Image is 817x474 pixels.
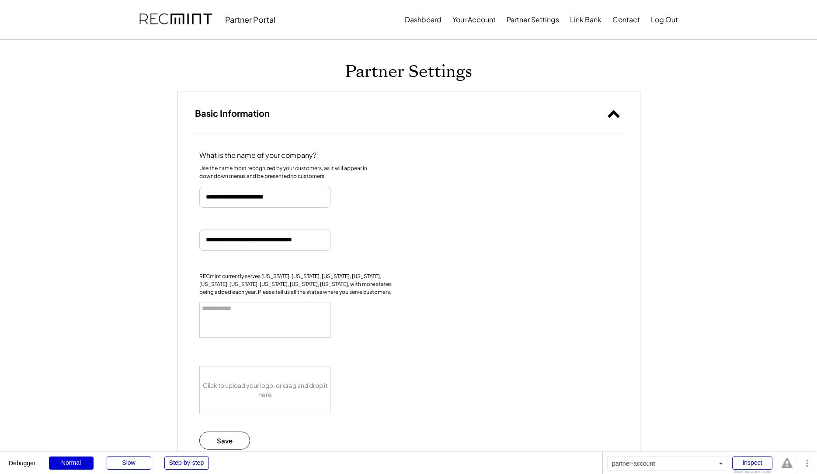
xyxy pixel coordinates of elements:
div: Step-by-step [164,457,209,470]
button: Link Bank [570,11,601,28]
div: Debugger [9,452,36,466]
img: recmint-logotype%403x.png [139,5,212,35]
div: Partner Portal [225,14,275,24]
h1: Partner Settings [345,62,472,82]
div: Click to upload your logo, or drag and drop it here [200,366,331,414]
div: Normal [49,457,94,470]
button: Save [199,432,250,450]
div: Use the name most recognized by your customers, as it will appear in downdown menus and be presen... [199,164,396,180]
h3: Basic Information [195,108,270,119]
button: Dashboard [405,11,442,28]
div: partner-account [607,457,727,471]
div: What is the name of your company? [199,151,316,160]
button: Partner Settings [507,11,559,28]
div: Show responsive boxes [732,470,772,474]
button: Contact [612,11,640,28]
div: RECmint currently serves [US_STATE], [US_STATE], [US_STATE], [US_STATE], [US_STATE], [US_STATE], ... [199,272,396,296]
button: Log Out [651,11,678,28]
button: Your Account [452,11,496,28]
div: Slow [107,457,151,470]
div: Inspect [732,457,772,470]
